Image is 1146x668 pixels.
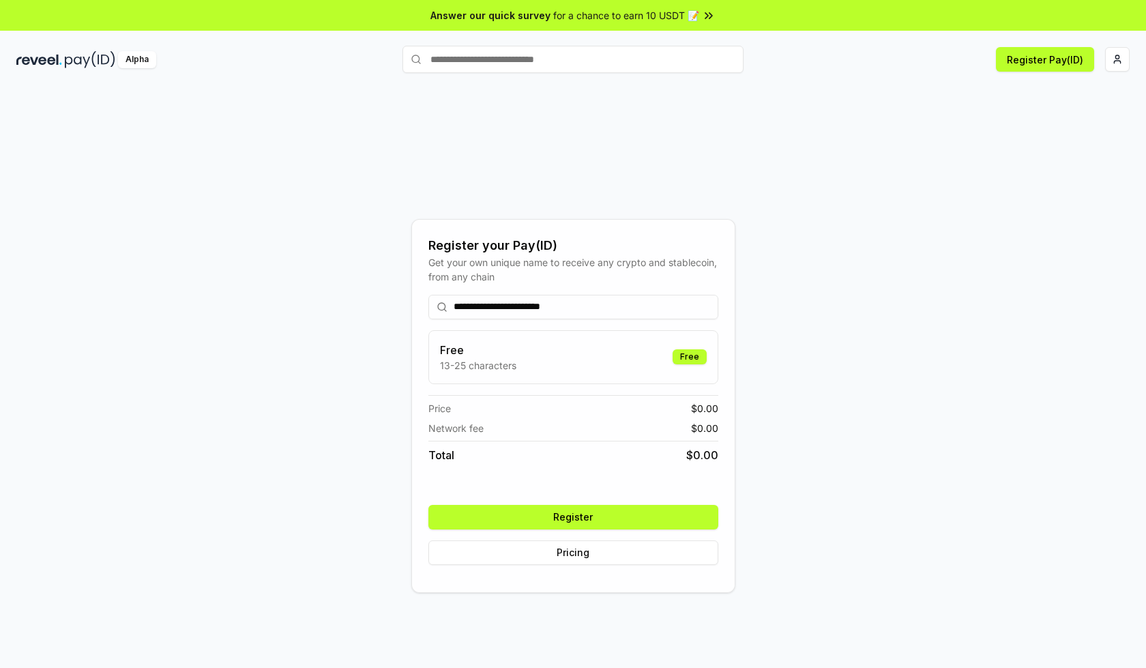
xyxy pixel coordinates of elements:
h3: Free [440,342,516,358]
span: Answer our quick survey [430,8,550,23]
img: reveel_dark [16,51,62,68]
img: pay_id [65,51,115,68]
button: Register Pay(ID) [996,47,1094,72]
span: $ 0.00 [691,421,718,435]
button: Register [428,505,718,529]
div: Get your own unique name to receive any crypto and stablecoin, from any chain [428,255,718,284]
p: 13-25 characters [440,358,516,373]
button: Pricing [428,540,718,565]
span: for a chance to earn 10 USDT 📝 [553,8,699,23]
span: $ 0.00 [691,401,718,416]
span: $ 0.00 [686,447,718,463]
div: Register your Pay(ID) [428,236,718,255]
span: Price [428,401,451,416]
span: Network fee [428,421,484,435]
div: Alpha [118,51,156,68]
div: Free [673,349,707,364]
span: Total [428,447,454,463]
